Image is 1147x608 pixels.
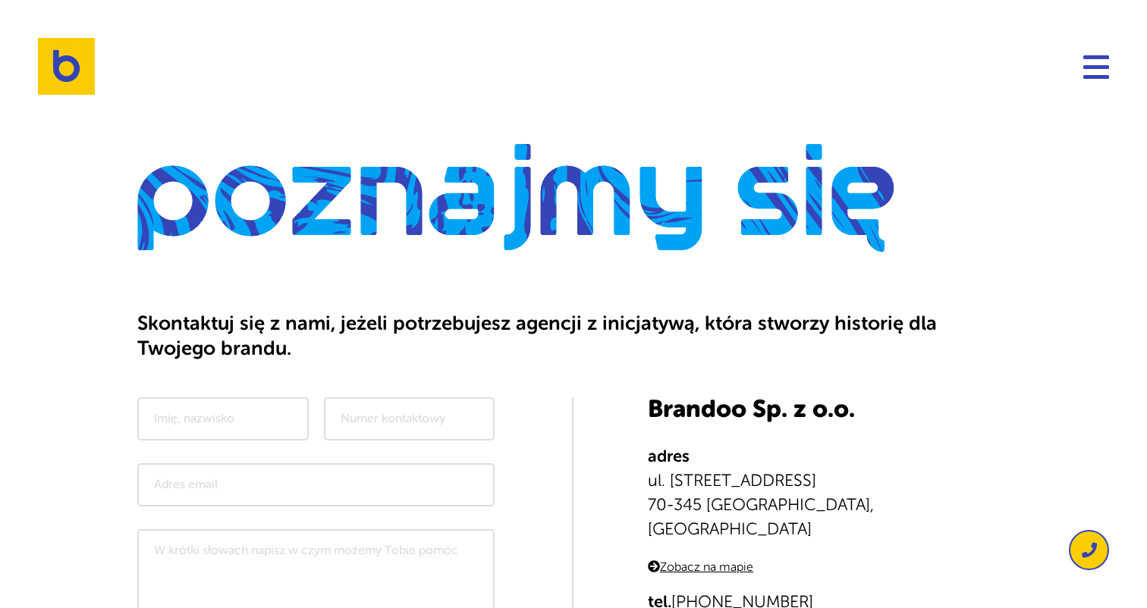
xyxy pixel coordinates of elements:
input: Imię, nazwisko [137,397,309,440]
input: Numer kontaktowy [324,397,495,440]
a: Zobacz na mapie [648,560,753,574]
h2: Skontaktuj się z nami, jeżeli potrzebujesz agencji z inicjatywą, która stworzy historię dla Twoje... [137,312,1010,361]
h3: Brandoo Sp. z o.o. [648,397,1010,422]
input: Adres email [137,463,495,506]
img: Kontakt [137,144,894,252]
button: Navigation [1083,55,1109,79]
p: ul. [STREET_ADDRESS] 70-345 [GEOGRAPHIC_DATA], [GEOGRAPHIC_DATA] [648,444,1010,542]
strong: adres [648,447,690,465]
img: Brandoo Group [38,38,95,95]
